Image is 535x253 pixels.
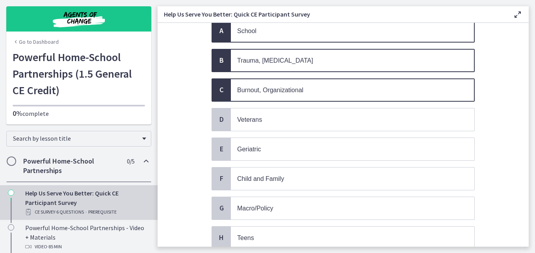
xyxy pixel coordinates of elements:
[25,223,148,251] div: Powerful Home-School Partnerships - Video + Materials
[217,203,226,213] span: G
[217,85,226,95] span: C
[237,205,273,212] span: Macro/Policy
[237,175,284,182] span: Child and Family
[237,146,261,153] span: Geriatric
[55,207,84,217] span: · 6 Questions
[13,49,145,99] h1: Powerful Home-School Partnerships (1.5 General CE Credit)
[237,28,256,34] span: School
[217,174,226,183] span: F
[217,115,226,124] span: D
[127,156,134,166] span: 0 / 5
[13,38,59,46] a: Go to Dashboard
[237,57,313,64] span: Trauma, [MEDICAL_DATA]
[32,9,126,28] img: Agents of Change
[88,207,117,217] span: PREREQUISITE
[13,109,22,118] span: 0%
[217,144,226,154] span: E
[237,234,254,241] span: Teens
[25,207,148,217] div: CE Survey
[217,233,226,242] span: H
[23,156,119,175] h2: Powerful Home-School Partnerships
[47,242,62,251] span: · 85 min
[217,26,226,35] span: A
[25,188,148,217] div: Help Us Serve You Better: Quick CE Participant Survey
[237,87,303,93] span: Burnout, Organizational
[6,131,151,147] div: Search by lesson title
[25,242,148,251] div: Video
[237,116,262,123] span: Veterans
[13,109,145,118] p: complete
[164,9,500,19] h3: Help Us Serve You Better: Quick CE Participant Survey
[85,207,87,217] span: ·
[13,134,138,142] span: Search by lesson title
[217,56,226,65] span: B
